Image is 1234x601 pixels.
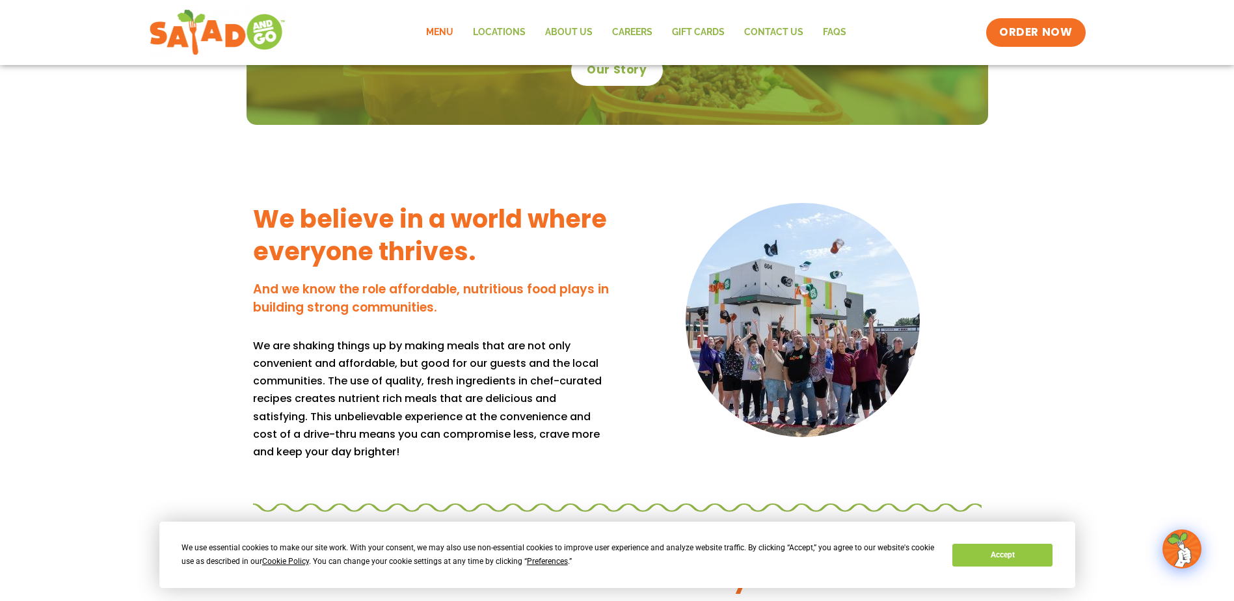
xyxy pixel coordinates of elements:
div: Cookie Consent Prompt [159,522,1075,588]
a: About Us [535,18,602,47]
span: Cookie Policy [262,557,309,566]
img: wpChatIcon [1164,531,1200,567]
span: Preferences [527,557,568,566]
button: Accept [952,544,1053,567]
a: Careers [602,18,662,47]
div: Page 2 [253,337,611,461]
span: Our Story [587,62,647,78]
a: FAQs [813,18,856,47]
h3: Join Our Community [253,563,982,594]
img: DSC02078 copy [686,203,920,437]
nav: Menu [416,18,856,47]
a: Locations [463,18,535,47]
a: Menu [416,18,463,47]
img: new-SAG-logo-768×292 [149,7,286,59]
span: ORDER NOW [999,25,1072,40]
a: GIFT CARDS [662,18,734,47]
h4: And we know the role affordable, nutritious food plays in building strong communities. [253,280,611,317]
a: Contact Us [734,18,813,47]
p: We are shaking things up by making meals that are not only convenient and affordable, but good fo... [253,337,611,461]
a: ORDER NOW [986,18,1085,47]
h3: We believe in a world where everyone thrives. [253,203,611,267]
a: Our Story [571,55,662,86]
div: We use essential cookies to make our site work. With your consent, we may also use non-essential ... [181,541,937,568]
